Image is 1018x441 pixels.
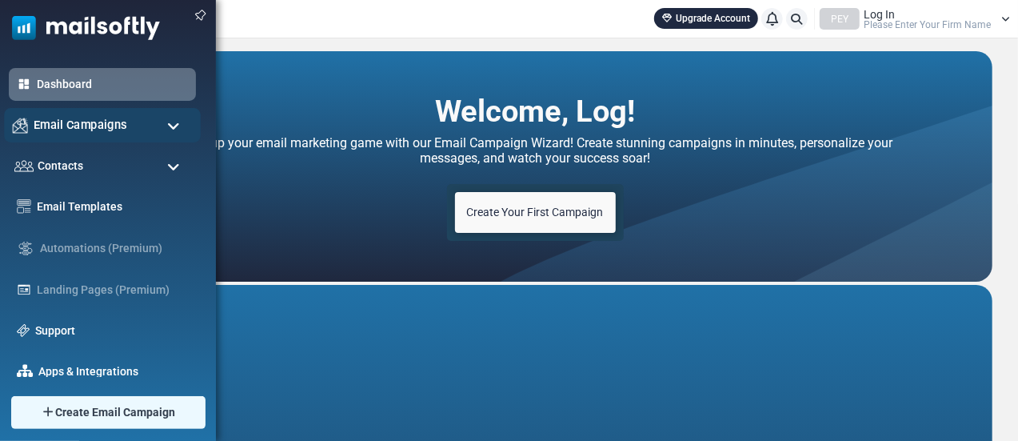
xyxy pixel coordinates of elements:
div: PEY [820,8,860,30]
img: workflow.svg [17,239,34,258]
a: Support [35,323,188,339]
span: Please Enter Your Firm Name [864,20,991,30]
h2: Welcome, Log! [435,92,635,119]
img: email-templates-icon.svg [17,199,31,214]
a: Upgrade Account [654,8,758,29]
a: PEY Log In Please Enter Your Firm Name [820,8,1010,30]
span: Create Email Campaign [55,404,175,421]
span: Contacts [38,158,83,174]
img: dashboard-icon-active.svg [17,77,31,91]
a: Email Templates [37,198,188,215]
img: contacts-icon.svg [14,160,34,171]
span: Log In [864,9,895,20]
h4: Level up your email marketing game with our Email Campaign Wizard! Create stunning campaigns in m... [78,131,992,170]
img: landing_pages.svg [17,283,31,297]
a: Dashboard [37,76,188,93]
span: Create Your First Campaign [467,206,604,218]
a: Apps & Integrations [38,363,188,380]
span: Email Campaigns [34,116,127,134]
img: campaigns-icon.png [13,118,28,133]
img: support-icon.svg [17,324,30,337]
